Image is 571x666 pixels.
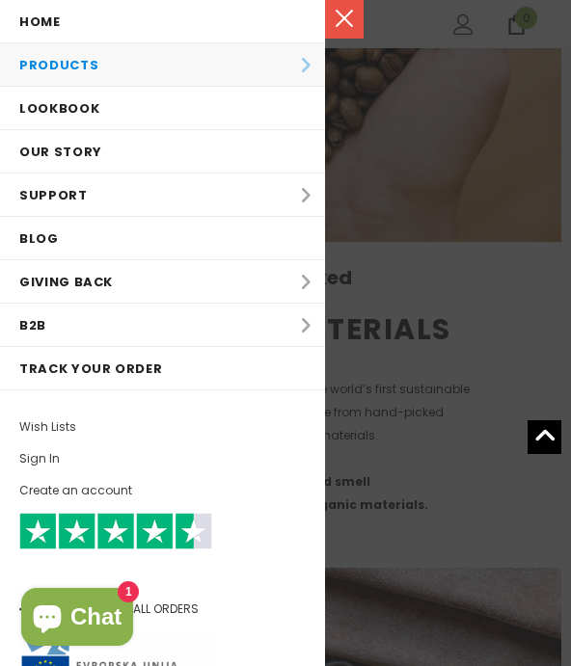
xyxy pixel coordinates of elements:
[19,143,102,161] span: Our Story
[19,521,306,617] span: FREE SHIPPING ON ALL ORDERS
[19,13,61,31] span: Home
[19,360,162,378] span: Track your order
[19,417,76,437] span: Wish Lists
[19,229,59,248] span: Blog
[19,549,306,599] iframe: Customer reviews powered by Trustpilot
[15,588,139,651] inbox-online-store-chat: Shopify online store chat
[19,513,212,550] img: Trust Pilot Stars
[19,99,99,118] span: Lookbook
